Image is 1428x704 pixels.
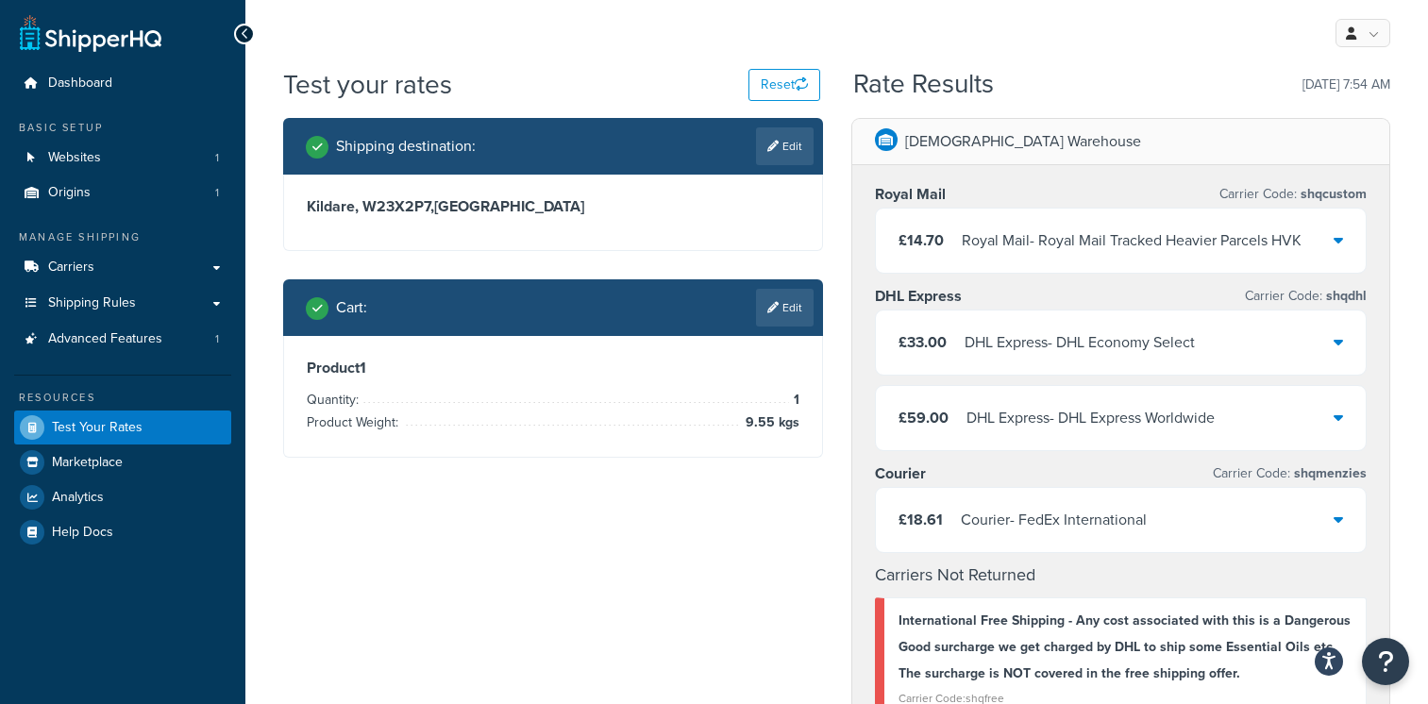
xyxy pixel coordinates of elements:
[966,405,1215,431] div: DHL Express - DHL Express Worldwide
[1245,283,1367,310] p: Carrier Code:
[48,185,91,201] span: Origins
[1213,461,1367,487] p: Carrier Code:
[14,322,231,357] li: Advanced Features
[899,331,947,353] span: £33.00
[748,69,820,101] button: Reset
[14,176,231,210] li: Origins
[215,331,219,347] span: 1
[14,66,231,101] a: Dashboard
[14,445,231,479] a: Marketplace
[14,480,231,514] a: Analytics
[875,464,926,483] h3: Courier
[1362,638,1409,685] button: Open Resource Center
[899,407,949,428] span: £59.00
[48,260,94,276] span: Carriers
[52,490,104,506] span: Analytics
[14,141,231,176] a: Websites1
[14,286,231,321] a: Shipping Rules
[1219,181,1367,208] p: Carrier Code:
[48,75,112,92] span: Dashboard
[307,197,799,216] h3: Kildare, W23X2P7 , [GEOGRAPHIC_DATA]
[789,389,799,411] span: 1
[14,322,231,357] a: Advanced Features1
[14,229,231,245] div: Manage Shipping
[283,66,452,103] h1: Test your rates
[875,185,946,204] h3: Royal Mail
[307,412,403,432] span: Product Weight:
[875,562,1368,588] h4: Carriers Not Returned
[905,128,1141,155] p: [DEMOGRAPHIC_DATA] Warehouse
[962,227,1302,254] div: Royal Mail - Royal Mail Tracked Heavier Parcels HVK
[52,455,123,471] span: Marketplace
[14,515,231,549] a: Help Docs
[756,127,814,165] a: Edit
[14,411,231,444] a: Test Your Rates
[14,250,231,285] a: Carriers
[14,120,231,136] div: Basic Setup
[1290,463,1367,483] span: shqmenzies
[756,289,814,327] a: Edit
[1302,72,1390,98] p: [DATE] 7:54 AM
[899,608,1352,687] div: International Free Shipping - Any cost associated with this is a Dangerous Good surcharge we get ...
[52,525,113,541] span: Help Docs
[48,295,136,311] span: Shipping Rules
[48,331,162,347] span: Advanced Features
[215,185,219,201] span: 1
[965,329,1195,356] div: DHL Express - DHL Economy Select
[853,70,994,99] h2: Rate Results
[307,390,363,410] span: Quantity:
[52,420,143,436] span: Test Your Rates
[961,507,1147,533] div: Courier - FedEx International
[899,229,944,251] span: £14.70
[336,138,476,155] h2: Shipping destination :
[1297,184,1367,204] span: shqcustom
[14,390,231,406] div: Resources
[14,141,231,176] li: Websites
[875,287,962,306] h3: DHL Express
[48,150,101,166] span: Websites
[899,509,943,530] span: £18.61
[741,411,799,434] span: 9.55 kgs
[1322,286,1367,306] span: shqdhl
[215,150,219,166] span: 1
[307,359,799,377] h3: Product 1
[14,176,231,210] a: Origins1
[336,299,367,316] h2: Cart :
